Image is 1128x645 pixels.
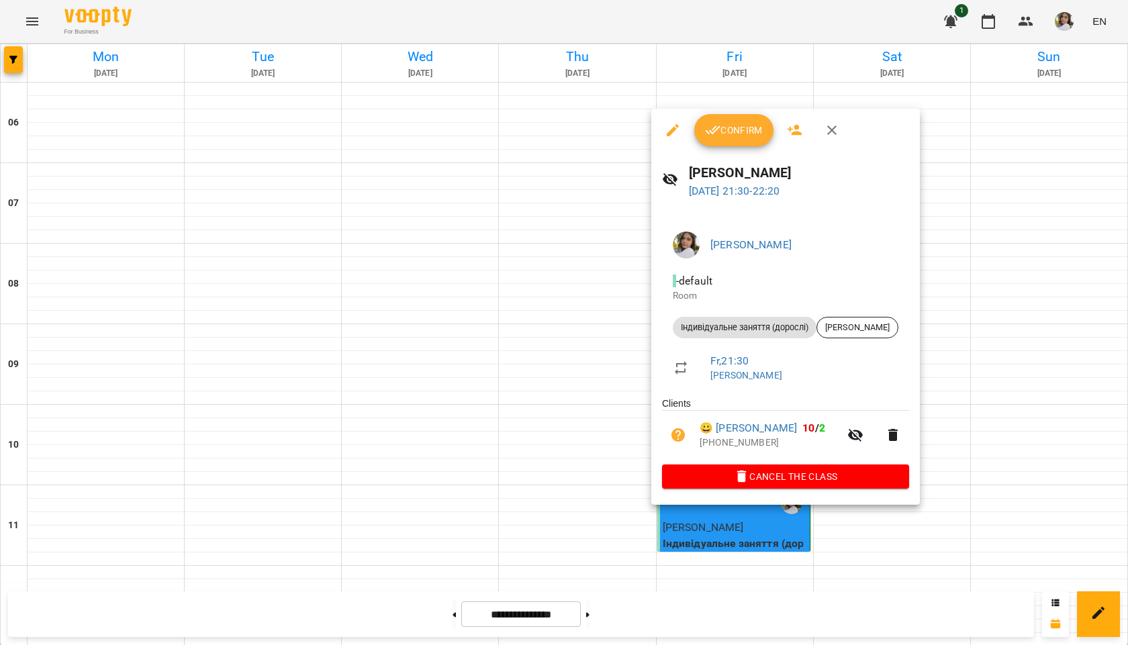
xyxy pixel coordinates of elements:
[662,397,909,464] ul: Clients
[802,421,825,434] b: /
[700,420,797,436] a: 😀 [PERSON_NAME]
[689,185,780,197] a: [DATE] 21:30-22:20
[802,421,814,434] span: 10
[705,122,763,138] span: Confirm
[817,321,898,334] span: [PERSON_NAME]
[689,162,909,183] h6: [PERSON_NAME]
[673,289,898,303] p: Room
[710,354,749,367] a: Fr , 21:30
[816,317,898,338] div: [PERSON_NAME]
[673,232,700,258] img: 190f836be431f48d948282a033e518dd.jpg
[673,468,898,485] span: Cancel the class
[700,436,839,450] p: [PHONE_NUMBER]
[710,370,782,381] a: [PERSON_NAME]
[662,464,909,489] button: Cancel the class
[819,421,825,434] span: 2
[694,114,773,146] button: Confirm
[673,275,715,287] span: - default
[662,419,694,451] button: Unpaid. Bill the attendance?
[673,321,816,334] span: Індивідуальне заняття (дорослі)
[710,238,792,251] a: [PERSON_NAME]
